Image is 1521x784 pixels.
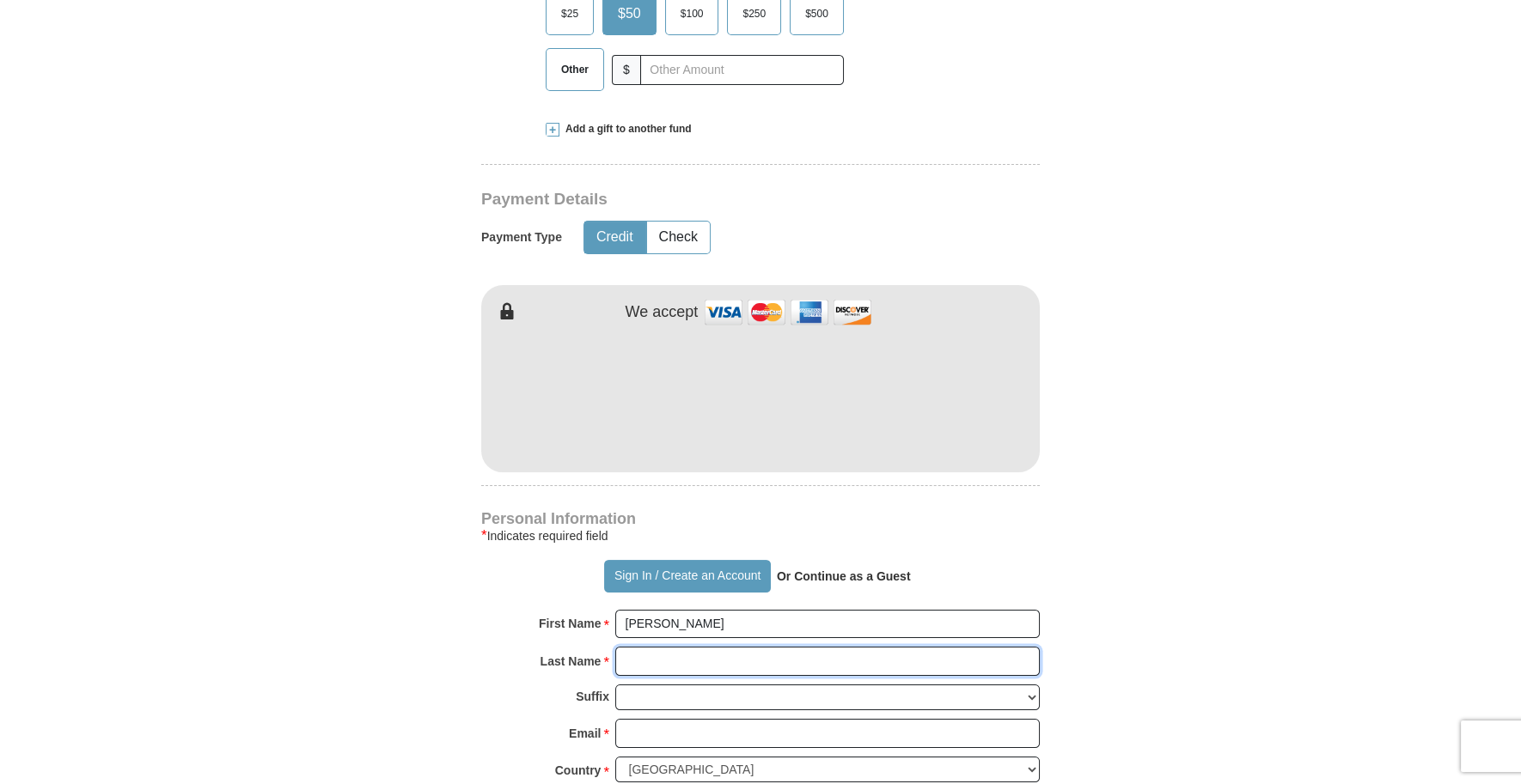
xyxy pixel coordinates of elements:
[584,222,645,253] button: Credit
[734,1,774,27] span: $250
[481,190,919,210] h3: Payment Details
[640,55,844,85] input: Other Amount
[576,684,609,708] strong: Suffix
[541,649,602,673] strong: Last Name
[702,294,874,331] img: credit cards accepted
[481,526,1040,546] div: Indicates required field
[647,222,710,253] button: Check
[559,122,692,137] span: Add a gift to another fund
[609,1,650,27] span: $50
[569,721,601,745] strong: Email
[604,560,770,593] button: Sign In / Create an Account
[555,758,602,782] strong: Country
[553,57,597,82] span: Other
[672,1,712,27] span: $100
[539,611,601,635] strong: First Name
[553,1,587,27] span: $25
[777,569,911,583] strong: Or Continue as a Guest
[481,512,1040,526] h4: Personal Information
[626,303,699,322] h4: We accept
[481,230,562,245] h5: Payment Type
[612,55,641,85] span: $
[797,1,837,27] span: $500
